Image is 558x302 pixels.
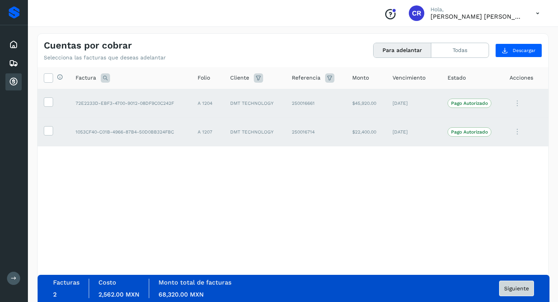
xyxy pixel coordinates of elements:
[224,89,286,118] td: DMT TECHNOLOGY
[346,118,386,146] td: $22,400.00
[69,118,191,146] td: 1053CF40-C01B-4966-87B4-50D0BB324FBC
[230,74,249,82] span: Cliente
[386,118,441,146] td: [DATE]
[69,89,191,118] td: 72E2233D-EBF3-4700-9012-08DF9C0C242F
[191,118,224,146] td: A 1207
[53,291,57,298] span: 2
[44,40,132,51] h4: Cuentas por cobrar
[292,74,320,82] span: Referencia
[451,129,488,135] p: Pago Autorizado
[44,54,166,61] p: Selecciona las facturas que deseas adelantar
[451,101,488,106] p: Pago Autorizado
[53,279,79,286] label: Facturas
[98,291,139,298] span: 2,562.00 MXN
[98,279,116,286] label: Costo
[224,118,286,146] td: DMT TECHNOLOGY
[286,118,346,146] td: 250016714
[431,6,524,13] p: Hola,
[386,89,441,118] td: [DATE]
[504,286,529,291] span: Siguiente
[431,13,524,20] p: CARLOS RODOLFO BELLI PEDRAZA
[352,74,369,82] span: Monto
[158,291,204,298] span: 68,320.00 MXN
[499,281,534,296] button: Siguiente
[513,47,536,54] span: Descargar
[191,89,224,118] td: A 1204
[76,74,96,82] span: Factura
[495,43,542,57] button: Descargar
[5,36,22,53] div: Inicio
[374,43,431,57] button: Para adelantar
[346,89,386,118] td: $45,920.00
[158,279,231,286] label: Monto total de facturas
[510,74,533,82] span: Acciones
[286,89,346,118] td: 250016661
[431,43,489,57] button: Todas
[198,74,210,82] span: Folio
[448,74,466,82] span: Estado
[5,73,22,90] div: Cuentas por cobrar
[393,74,425,82] span: Vencimiento
[5,55,22,72] div: Embarques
